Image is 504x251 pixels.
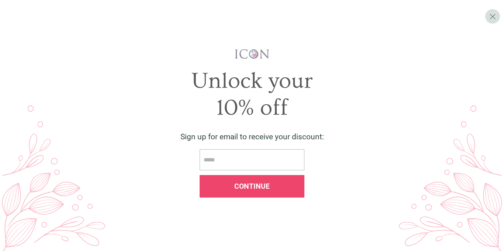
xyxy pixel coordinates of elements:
[234,182,270,191] span: Continue
[216,95,288,121] span: 10% off
[191,68,313,94] span: Unlock your
[234,49,270,59] img: iconwallstickersl_1754656298800.png
[489,11,496,21] span: X
[180,132,324,141] span: Sign up for email to receive your discount:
